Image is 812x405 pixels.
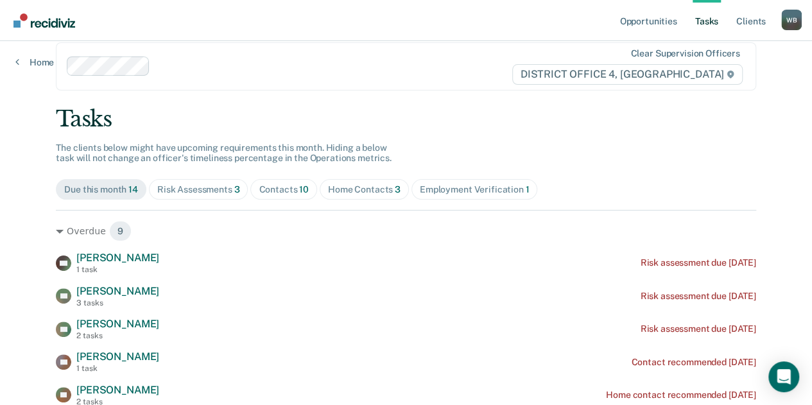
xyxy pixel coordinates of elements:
div: Contact recommended [DATE] [631,357,756,368]
div: Risk Assessments [157,184,240,195]
div: Risk assessment due [DATE] [640,257,756,268]
div: Overdue 9 [56,221,756,241]
div: Home Contacts [328,184,401,195]
span: 10 [299,184,309,194]
span: [PERSON_NAME] [76,350,159,363]
button: Profile dropdown button [781,10,802,30]
div: Clear supervision officers [630,48,739,59]
div: Open Intercom Messenger [768,361,799,392]
div: Home contact recommended [DATE] [606,390,756,401]
span: [PERSON_NAME] [76,285,159,297]
div: Risk assessment due [DATE] [640,291,756,302]
div: W B [781,10,802,30]
img: Recidiviz [13,13,75,28]
div: 3 tasks [76,298,159,307]
span: 3 [395,184,401,194]
div: 1 task [76,265,159,274]
div: Due this month [64,184,138,195]
div: Risk assessment due [DATE] [640,323,756,334]
a: Home [15,56,54,68]
span: [PERSON_NAME] [76,384,159,396]
span: 3 [234,184,240,194]
span: 1 [526,184,530,194]
span: [PERSON_NAME] [76,318,159,330]
span: DISTRICT OFFICE 4, [GEOGRAPHIC_DATA] [512,64,743,85]
div: 1 task [76,364,159,373]
span: 9 [109,221,132,241]
div: Contacts [259,184,309,195]
span: [PERSON_NAME] [76,252,159,264]
span: The clients below might have upcoming requirements this month. Hiding a below task will not chang... [56,142,392,164]
div: Employment Verification [420,184,530,195]
div: 2 tasks [76,331,159,340]
span: 14 [128,184,138,194]
div: Tasks [56,106,756,132]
